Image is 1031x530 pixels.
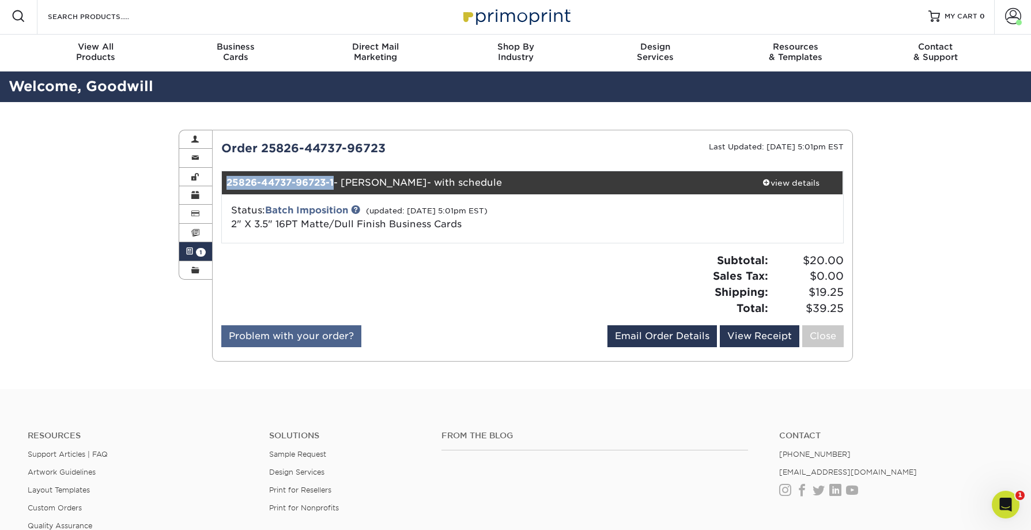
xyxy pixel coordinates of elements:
[165,42,305,52] span: Business
[305,42,445,62] div: Marketing
[221,325,361,347] a: Problem with your order?
[726,42,866,62] div: & Templates
[586,42,726,62] div: Services
[772,268,844,284] span: $0.00
[305,42,445,52] span: Direct Mail
[265,205,348,216] a: Batch Imposition
[165,42,305,62] div: Cards
[28,486,90,494] a: Layout Templates
[222,204,636,231] div: Status:
[231,219,462,230] a: 2" X 3.5" 16PT Matte/Dull Finish Business Cards
[717,254,768,266] strong: Subtotal:
[28,468,96,476] a: Artwork Guidelines
[739,171,843,194] a: view details
[28,450,108,458] a: Support Articles | FAQ
[269,431,424,441] h4: Solutions
[772,300,844,317] span: $39.25
[458,3,573,28] img: Primoprint
[213,140,533,157] div: Order 25826-44737-96723
[772,253,844,269] span: $20.00
[196,248,206,257] span: 1
[269,468,324,476] a: Design Services
[739,177,843,189] div: view details
[269,486,331,494] a: Print for Resellers
[47,9,159,23] input: SEARCH PRODUCTS.....
[713,269,768,282] strong: Sales Tax:
[779,431,1003,441] a: Contact
[445,42,586,62] div: Industry
[866,42,1006,62] div: & Support
[165,35,305,72] a: BusinessCards
[720,325,799,347] a: View Receipt
[779,468,917,476] a: [EMAIL_ADDRESS][DOMAIN_NAME]
[607,325,717,347] a: Email Order Details
[1015,491,1025,500] span: 1
[866,35,1006,72] a: Contact& Support
[980,12,985,20] span: 0
[305,35,445,72] a: Direct MailMarketing
[26,42,166,62] div: Products
[269,503,339,512] a: Print for Nonprofits
[715,285,768,298] strong: Shipping:
[366,206,488,215] small: (updated: [DATE] 5:01pm EST)
[26,42,166,52] span: View All
[445,35,586,72] a: Shop ByIndustry
[28,431,252,441] h4: Resources
[586,35,726,72] a: DesignServices
[586,42,726,52] span: Design
[779,450,851,458] a: [PHONE_NUMBER]
[866,42,1006,52] span: Contact
[802,325,844,347] a: Close
[726,35,866,72] a: Resources& Templates
[26,35,166,72] a: View AllProducts
[269,450,326,458] a: Sample Request
[445,42,586,52] span: Shop By
[737,302,768,314] strong: Total:
[441,431,748,441] h4: From the Blog
[772,284,844,300] span: $19.25
[709,142,844,151] small: Last Updated: [DATE] 5:01pm EST
[726,42,866,52] span: Resources
[945,12,977,21] span: MY CART
[992,491,1019,518] iframe: Intercom live chat
[226,177,334,188] strong: 25826-44737-96723-1
[222,171,739,194] div: - [PERSON_NAME]- with schedule
[179,242,213,261] a: 1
